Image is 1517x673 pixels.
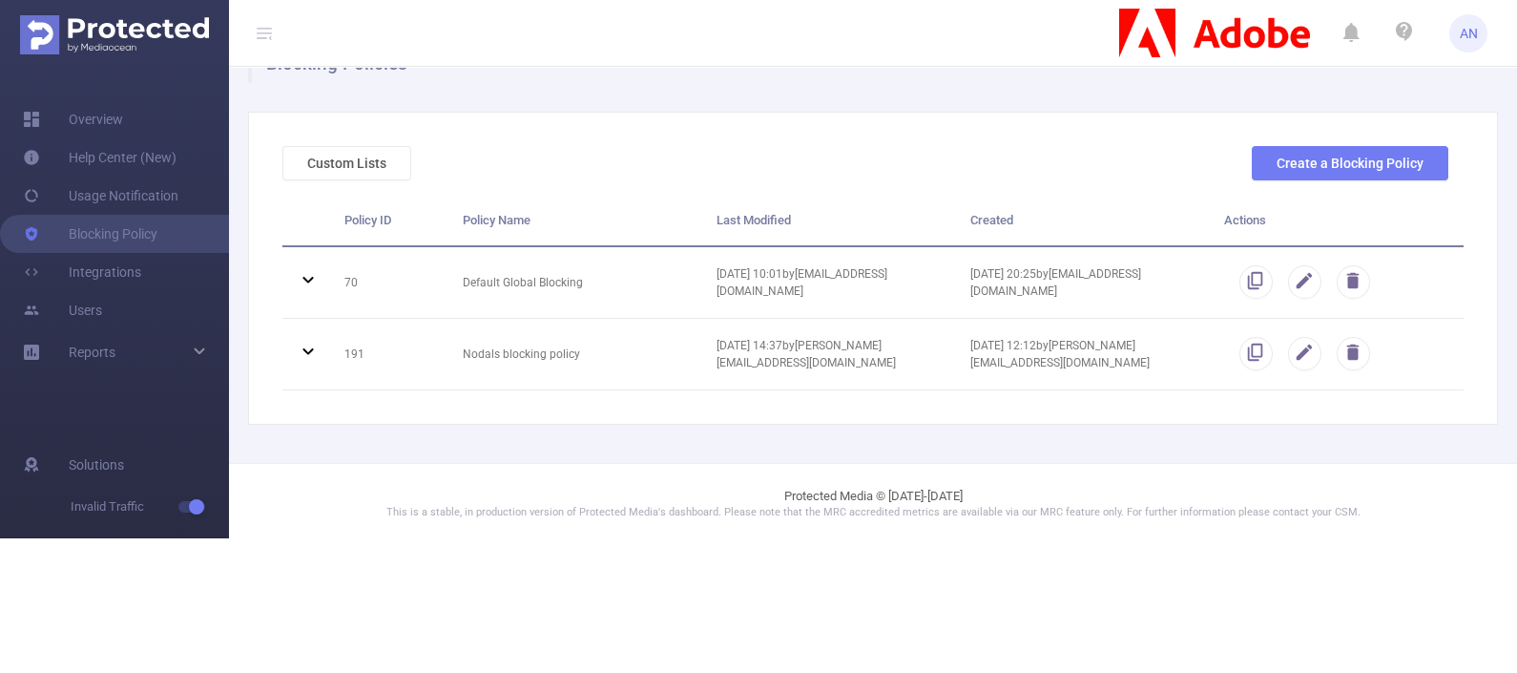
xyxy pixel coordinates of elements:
[229,463,1517,544] footer: Protected Media © [DATE]-[DATE]
[1224,213,1266,227] span: Actions
[448,319,702,390] td: Nodals blocking policy
[970,339,1150,369] span: [DATE] 12:12 by [PERSON_NAME][EMAIL_ADDRESS][DOMAIN_NAME]
[330,319,448,390] td: 191
[23,215,157,253] a: Blocking Policy
[970,213,1013,227] span: Created
[71,526,229,564] span: Visibility
[23,100,123,138] a: Overview
[277,505,1469,521] p: This is a stable, in production version of Protected Media's dashboard. Please note that the MRC ...
[344,213,391,227] span: Policy ID
[23,291,102,329] a: Users
[717,267,887,298] span: [DATE] 10:01 by [EMAIL_ADDRESS][DOMAIN_NAME]
[330,247,448,319] td: 70
[282,156,411,171] a: Custom Lists
[1252,146,1448,180] button: Create a Blocking Policy
[717,213,791,227] span: Last Modified
[282,146,411,180] button: Custom Lists
[69,345,115,360] span: Reports
[23,138,177,177] a: Help Center (New)
[71,488,229,526] span: Invalid Traffic
[1460,14,1478,53] span: AN
[69,446,124,484] span: Solutions
[20,15,209,54] img: Protected Media
[23,177,178,215] a: Usage Notification
[970,267,1141,298] span: [DATE] 20:25 by [EMAIL_ADDRESS][DOMAIN_NAME]
[23,253,141,291] a: Integrations
[717,339,896,369] span: [DATE] 14:37 by [PERSON_NAME][EMAIL_ADDRESS][DOMAIN_NAME]
[69,333,115,371] a: Reports
[448,247,702,319] td: Default Global Blocking
[463,213,530,227] span: Policy Name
